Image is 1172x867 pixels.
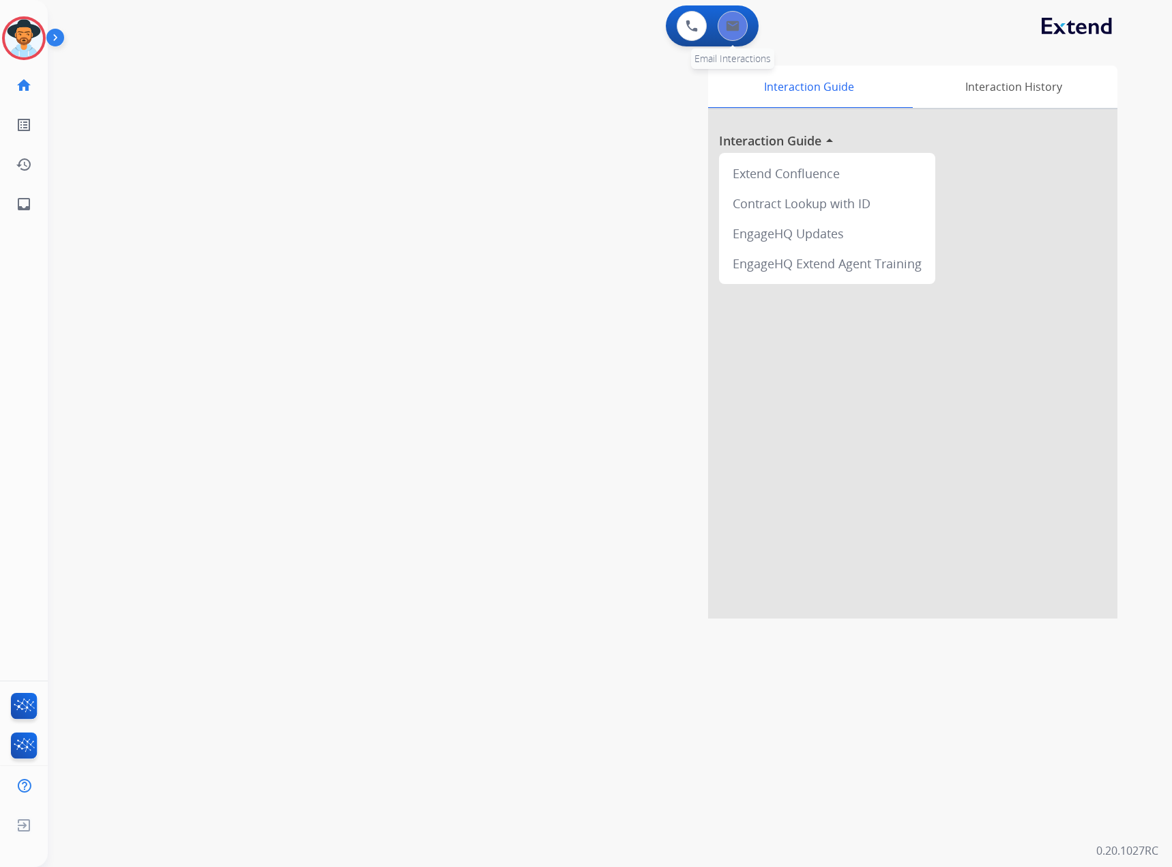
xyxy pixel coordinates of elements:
span: Email Interactions [694,52,771,65]
div: Interaction Guide [708,66,909,108]
p: 0.20.1027RC [1096,842,1158,859]
div: EngageHQ Updates [724,218,930,248]
mat-icon: history [16,156,32,173]
div: Contract Lookup with ID [724,188,930,218]
div: Interaction History [909,66,1117,108]
mat-icon: home [16,77,32,94]
img: avatar [5,19,43,57]
div: EngageHQ Extend Agent Training [724,248,930,279]
mat-icon: inbox [16,196,32,212]
div: Extend Confluence [724,158,930,188]
mat-icon: list_alt [16,117,32,133]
